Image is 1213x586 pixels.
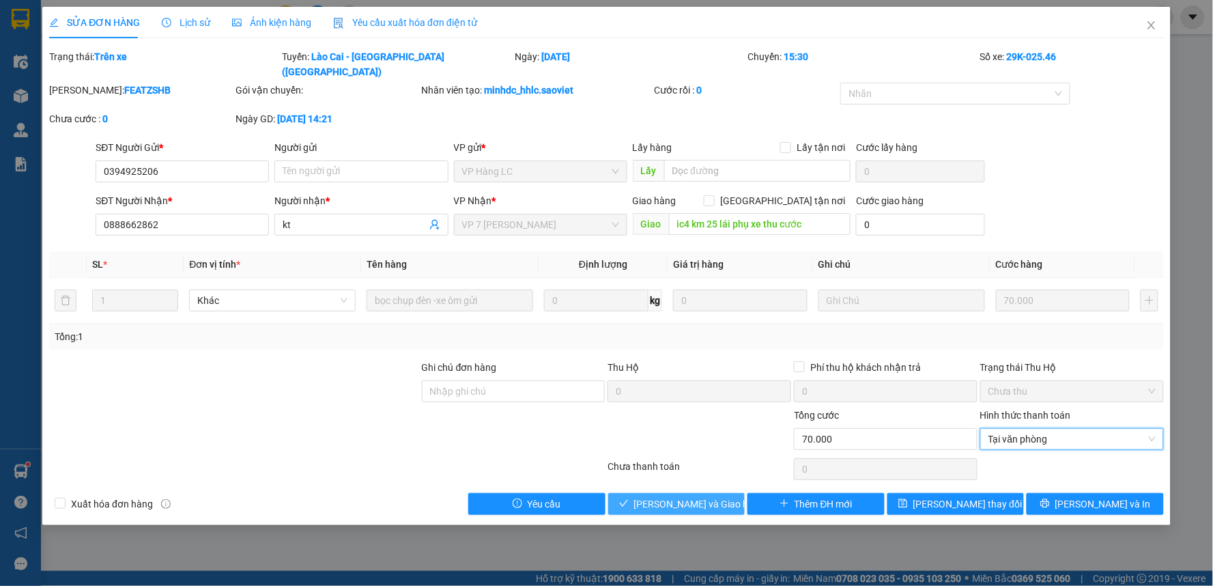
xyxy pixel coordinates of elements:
b: 29K-025.46 [1007,51,1057,62]
span: Định lượng [579,259,627,270]
div: Số xe: [979,49,1165,79]
input: Cước lấy hàng [856,161,985,182]
span: edit [49,18,59,27]
div: SĐT Người Nhận [96,193,269,208]
div: VP gửi [454,140,627,155]
label: Ghi chú đơn hàng [422,362,497,373]
div: Gói vận chuyển: [236,83,419,98]
span: [PERSON_NAME] thay đổi [913,497,1023,512]
label: Hình thức thanh toán [980,410,1071,421]
input: Dọc đường [669,213,851,235]
button: plusThêm ĐH mới [747,493,885,515]
span: [PERSON_NAME] và Giao hàng [634,497,765,512]
span: Cước hàng [996,259,1043,270]
div: SĐT Người Gửi [96,140,269,155]
span: SỬA ĐƠN HÀNG [49,17,140,28]
b: Lào Cai - [GEOGRAPHIC_DATA] ([GEOGRAPHIC_DATA]) [282,51,444,77]
div: Người gửi [274,140,448,155]
input: VD: Bàn, Ghế [367,290,533,311]
div: Cước rồi : [655,83,838,98]
div: Tổng: 1 [55,329,468,344]
input: Ghi chú đơn hàng [422,380,605,402]
span: Phí thu hộ khách nhận trả [805,360,926,375]
img: icon [333,18,344,29]
div: Ngày: [513,49,746,79]
span: SL [92,259,103,270]
b: minhdc_hhlc.saoviet [485,85,574,96]
span: Khác [197,290,347,311]
span: close [1146,20,1157,31]
b: [DATE] [541,51,570,62]
label: Cước lấy hàng [856,142,917,153]
span: [PERSON_NAME] và In [1055,497,1151,512]
b: Trên xe [94,51,127,62]
button: printer[PERSON_NAME] và In [1027,493,1164,515]
button: plus [1141,290,1158,311]
span: Thêm ĐH mới [795,497,853,512]
input: Cước giao hàng [856,214,985,236]
span: info-circle [161,499,171,509]
div: Chưa thanh toán [606,459,793,483]
span: Yêu cầu [528,497,561,512]
span: Giá trị hàng [673,259,724,270]
input: Ghi Chú [818,290,985,311]
div: Chuyến: [746,49,979,79]
b: 15:30 [784,51,808,62]
span: printer [1040,499,1050,510]
span: Lấy [633,160,664,182]
span: Thu Hộ [608,362,639,373]
b: 0 [102,113,108,124]
span: picture [232,18,242,27]
span: Chưa thu [988,381,1156,402]
th: Ghi chú [813,251,990,278]
div: Nhân viên tạo: [422,83,652,98]
span: VP 7 Phạm Văn Đồng [462,214,619,235]
span: check [619,499,629,510]
button: check[PERSON_NAME] và Giao hàng [608,493,745,515]
span: plus [780,499,789,510]
span: save [898,499,908,510]
span: Lấy tận nơi [791,140,851,155]
span: exclamation-circle [513,499,522,510]
span: Yêu cầu xuất hóa đơn điện tử [333,17,477,28]
span: clock-circle [162,18,171,27]
div: Trạng thái: [48,49,281,79]
button: exclamation-circleYêu cầu [468,493,605,515]
span: Tại văn phòng [988,429,1156,449]
input: 0 [673,290,808,311]
span: Tên hàng [367,259,407,270]
span: Tổng cước [794,410,839,421]
b: 0 [697,85,702,96]
button: delete [55,290,76,311]
span: [GEOGRAPHIC_DATA] tận nơi [715,193,851,208]
span: kg [648,290,662,311]
span: Xuất hóa đơn hàng [66,497,158,512]
div: Tuyến: [281,49,513,79]
span: Lịch sử [162,17,210,28]
div: Ngày GD: [236,111,419,126]
input: Dọc đường [664,160,851,182]
div: Chưa cước : [49,111,233,126]
label: Cước giao hàng [856,195,924,206]
span: Lấy hàng [633,142,672,153]
span: Giao hàng [633,195,676,206]
div: [PERSON_NAME]: [49,83,233,98]
button: save[PERSON_NAME] thay đổi [887,493,1025,515]
b: [DATE] 14:21 [277,113,332,124]
button: Close [1132,7,1171,45]
div: Trạng thái Thu Hộ [980,360,1164,375]
span: user-add [429,219,440,230]
span: Ảnh kiện hàng [232,17,311,28]
span: VP Hàng LC [462,161,619,182]
span: VP Nhận [454,195,492,206]
b: FEATZSHB [124,85,171,96]
span: Đơn vị tính [189,259,240,270]
div: Người nhận [274,193,448,208]
span: Giao [633,213,669,235]
input: 0 [996,290,1130,311]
